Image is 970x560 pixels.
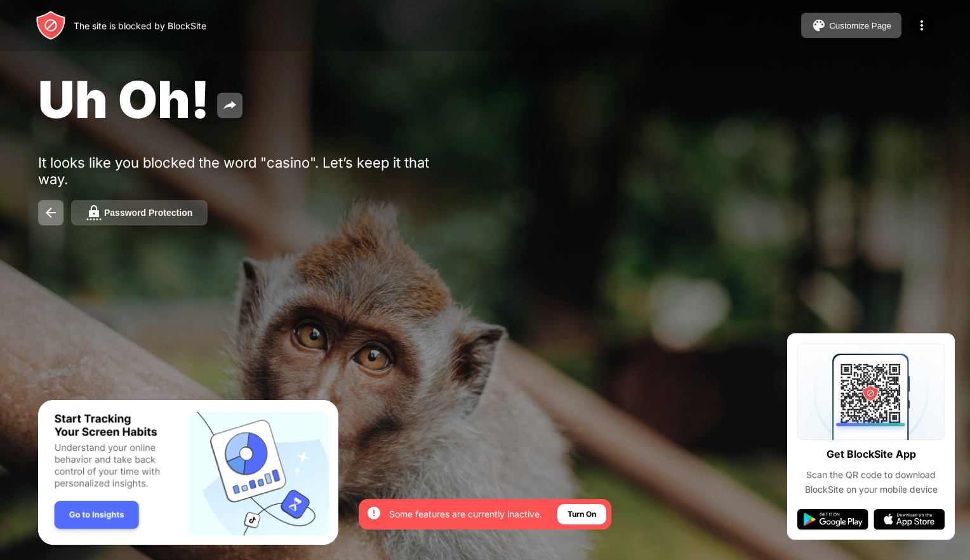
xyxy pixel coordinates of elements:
button: Password Protection [71,200,208,225]
div: Scan the QR code to download BlockSite on your mobile device [797,468,945,497]
div: Get BlockSite App [827,445,916,463]
div: Password Protection [104,208,192,218]
img: header-logo.svg [36,10,66,41]
img: google-play.svg [797,509,868,530]
img: pallet.svg [811,18,827,33]
img: app-store.svg [874,509,945,530]
img: menu-icon.svg [914,18,929,33]
img: qrcode.svg [797,343,945,440]
div: Some features are currently inactive. [389,508,542,521]
img: share.svg [222,98,237,113]
img: error-circle-white.svg [366,505,382,521]
img: password.svg [86,205,102,220]
button: Customize Page [801,13,901,38]
div: Turn On [568,508,596,521]
div: It looks like you blocked the word "casino". Let’s keep it that way. [38,154,430,187]
iframe: Banner [38,400,338,545]
span: Uh Oh! [38,69,209,130]
div: The site is blocked by BlockSite [74,20,206,31]
img: back.svg [43,205,58,220]
div: Customize Page [829,21,891,30]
